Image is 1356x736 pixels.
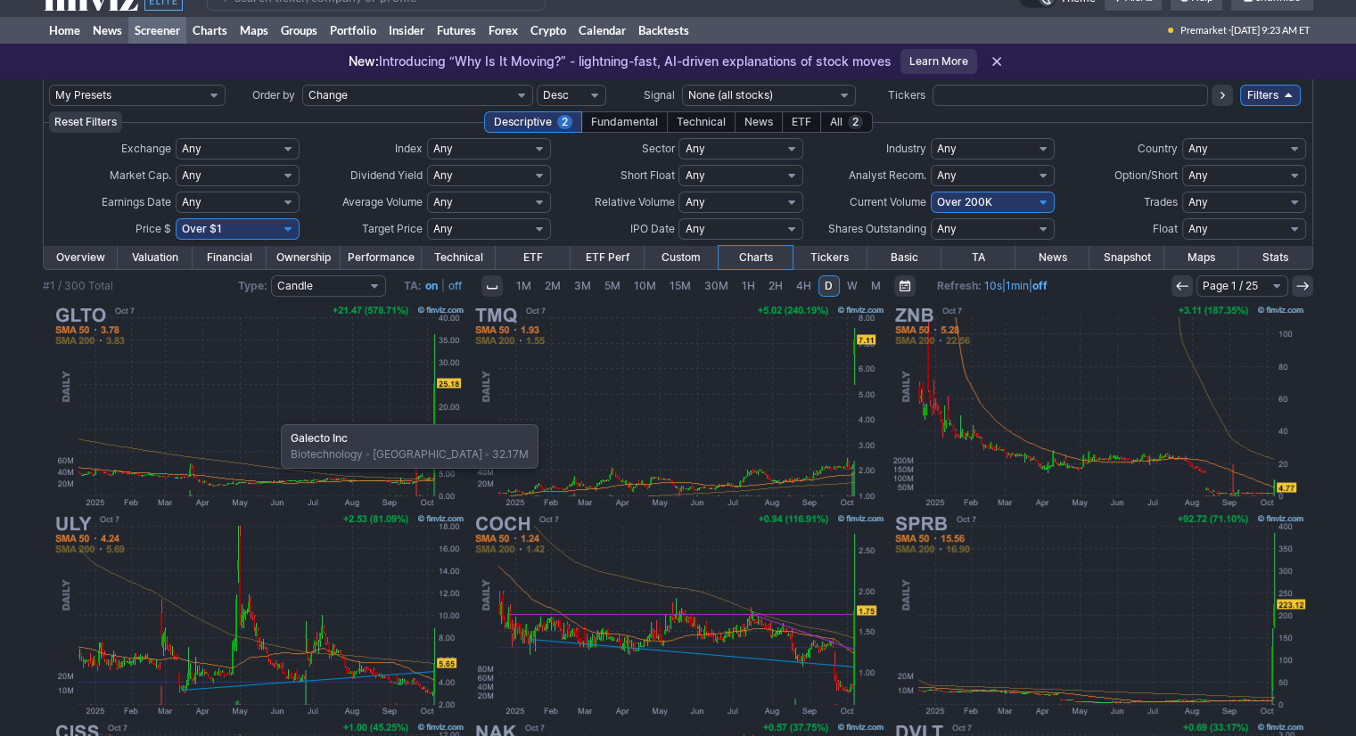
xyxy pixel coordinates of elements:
[43,277,113,295] div: #1 / 300 Total
[598,275,627,297] a: 5M
[44,246,118,269] a: Overview
[43,17,86,44] a: Home
[238,279,267,292] b: Type:
[50,302,467,511] img: GLTO - Galecto Inc - Stock Price Chart
[1006,279,1029,292] a: 1min
[1180,17,1231,44] span: Premarket ·
[886,142,926,155] span: Industry
[557,115,572,129] span: 2
[841,275,864,297] a: W
[634,279,656,292] span: 10M
[1240,85,1301,106] a: Filters
[404,279,422,292] b: TA:
[719,246,793,269] a: Charts
[704,279,728,292] span: 30M
[49,111,122,133] button: Reset Filters
[281,424,538,469] div: Biotechnology [GEOGRAPHIC_DATA] 32.17M
[594,195,674,209] span: Relative Volume
[349,53,892,70] p: Introducing “Why Is It Moving?” - lightning-fast, AI-driven explanations of stock moves
[291,431,348,445] b: Galecto Inc
[350,168,423,182] span: Dividend Yield
[1238,246,1312,269] a: Stats
[941,246,1015,269] a: TA
[604,279,620,292] span: 5M
[484,111,582,133] div: Descriptive
[538,275,567,297] a: 2M
[937,277,1048,295] span: | |
[1089,246,1163,269] a: Snapshot
[793,246,867,269] a: Tickers
[395,142,423,155] span: Index
[1164,246,1238,269] a: Maps
[496,246,570,269] a: ETF
[894,275,916,297] button: Range
[128,17,186,44] a: Screener
[663,275,697,297] a: 15M
[1153,222,1178,235] span: Float
[768,279,783,292] span: 2H
[620,168,674,182] span: Short Float
[186,17,234,44] a: Charts
[937,279,982,292] b: Refresh:
[86,17,128,44] a: News
[136,222,171,235] span: Price $
[425,279,438,292] a: on
[1231,17,1310,44] span: [DATE] 9:23 AM ET
[121,142,171,155] span: Exchange
[984,279,1002,292] a: 10s
[470,302,887,511] img: TMQ - Trilogy Metals Inc - Stock Price Chart
[572,17,632,44] a: Calendar
[825,279,833,292] span: D
[252,88,295,102] span: Order by
[890,302,1307,511] img: ZNB - Zeta Network Group - Stock Price Chart
[349,53,379,69] span: New:
[818,275,840,297] a: D
[632,17,695,44] a: Backtests
[324,17,382,44] a: Portfolio
[363,447,373,461] span: •
[762,275,789,297] a: 2H
[382,17,431,44] a: Insider
[342,195,423,209] span: Average Volume
[667,111,736,133] div: Technical
[1138,142,1178,155] span: Country
[102,195,171,209] span: Earnings Date
[1114,168,1178,182] span: Option/Short
[867,246,941,269] a: Basic
[644,88,675,102] span: Signal
[545,279,561,292] span: 2M
[431,17,482,44] a: Futures
[629,222,674,235] span: IPO Date
[571,246,645,269] a: ETF Perf
[470,511,887,719] img: COCH - Envoy Medical Inc - Stock Price Chart
[641,142,674,155] span: Sector
[362,222,423,235] span: Target Price
[628,275,662,297] a: 10M
[510,275,538,297] a: 1M
[482,447,492,461] span: •
[796,279,811,292] span: 4H
[193,246,267,269] a: Financial
[865,275,887,297] a: M
[516,279,531,292] span: 1M
[670,279,691,292] span: 15M
[118,246,192,269] a: Valuation
[735,111,783,133] div: News
[645,246,719,269] a: Custom
[782,111,821,133] div: ETF
[110,168,171,182] span: Market Cap.
[574,279,591,292] span: 3M
[568,275,597,297] a: 3M
[50,511,467,719] img: ULY - Urgent.ly Inc - Stock Price Chart
[698,275,735,297] a: 30M
[849,168,926,182] span: Analyst Recom.
[847,279,858,292] span: W
[275,17,324,44] a: Groups
[482,17,524,44] a: Forex
[742,279,755,292] span: 1H
[1015,246,1089,269] a: News
[890,511,1307,719] img: SPRB - Spruce Biosciences Inc - Stock Price Chart
[820,111,873,133] div: All
[481,275,503,297] button: Interval
[828,222,926,235] span: Shares Outstanding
